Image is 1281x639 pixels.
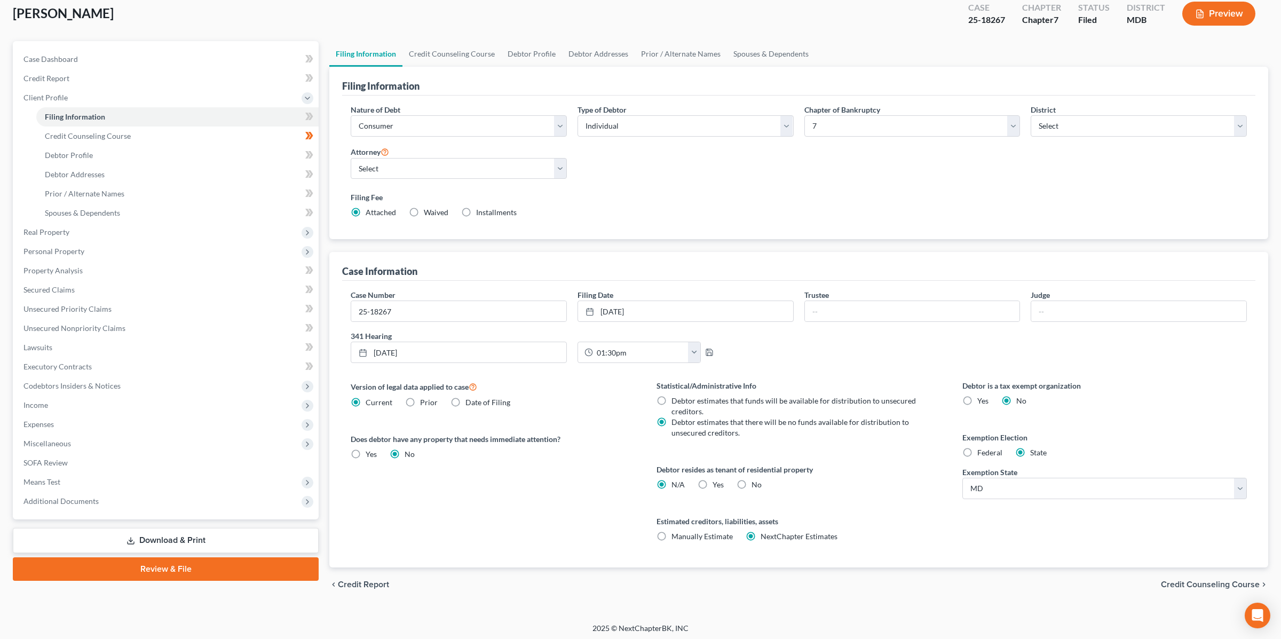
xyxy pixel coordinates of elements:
div: Open Intercom Messenger [1245,603,1270,628]
a: Filing Information [36,107,319,127]
span: Income [23,400,48,409]
span: Lawsuits [23,343,52,352]
label: Judge [1031,289,1050,301]
label: Debtor is a tax exempt organization [962,380,1247,391]
label: Type of Debtor [578,104,627,115]
span: [PERSON_NAME] [13,5,114,21]
a: Prior / Alternate Names [36,184,319,203]
span: Date of Filing [465,398,510,407]
span: Installments [476,208,517,217]
a: Spouses & Dependents [36,203,319,223]
span: Unsecured Priority Claims [23,304,112,313]
span: Miscellaneous [23,439,71,448]
span: Credit Report [338,580,389,589]
a: Property Analysis [15,261,319,280]
div: Chapter [1022,2,1061,14]
a: Credit Report [15,69,319,88]
label: Estimated creditors, liabilities, assets [657,516,941,527]
button: chevron_left Credit Report [329,580,389,589]
input: -- [805,301,1020,321]
span: Credit Counseling Course [1161,580,1260,589]
div: Filing Information [342,80,420,92]
span: Debtor estimates that funds will be available for distribution to unsecured creditors. [671,396,916,416]
span: Filing Information [45,112,105,121]
label: District [1031,104,1056,115]
input: -- [1031,301,1246,321]
span: Debtor Profile [45,151,93,160]
span: Prior [420,398,438,407]
a: Lawsuits [15,338,319,357]
span: Spouses & Dependents [45,208,120,217]
a: Review & File [13,557,319,581]
label: Chapter of Bankruptcy [804,104,880,115]
label: Does debtor have any property that needs immediate attention? [351,433,635,445]
input: -- : -- [593,342,689,362]
button: Preview [1182,2,1255,26]
span: Real Property [23,227,69,236]
span: Waived [424,208,448,217]
a: Unsecured Priority Claims [15,299,319,319]
div: Status [1078,2,1110,14]
div: Case [968,2,1005,14]
label: Nature of Debt [351,104,400,115]
span: Yes [713,480,724,489]
span: Additional Documents [23,496,99,506]
label: Debtor resides as tenant of residential property [657,464,941,475]
div: 25-18267 [968,14,1005,26]
a: Download & Print [13,528,319,553]
label: Exemption Election [962,432,1247,443]
label: Filing Fee [351,192,1247,203]
span: Unsecured Nonpriority Claims [23,324,125,333]
span: Federal [977,448,1002,457]
label: Attorney [351,145,389,158]
label: Filing Date [578,289,613,301]
div: MDB [1127,14,1165,26]
span: Debtor Addresses [45,170,105,179]
div: Filed [1078,14,1110,26]
span: Case Dashboard [23,54,78,64]
span: SOFA Review [23,458,68,467]
label: Trustee [804,289,829,301]
a: SOFA Review [15,453,319,472]
span: NextChapter Estimates [761,532,837,541]
span: Expenses [23,420,54,429]
a: Debtor Addresses [36,165,319,184]
input: Enter case number... [351,301,566,321]
span: Yes [366,449,377,459]
span: State [1030,448,1047,457]
span: Codebtors Insiders & Notices [23,381,121,390]
span: Prior / Alternate Names [45,189,124,198]
label: Version of legal data applied to case [351,380,635,393]
span: Executory Contracts [23,362,92,371]
div: Case Information [342,265,417,278]
i: chevron_left [329,580,338,589]
a: Secured Claims [15,280,319,299]
a: Executory Contracts [15,357,319,376]
span: Client Profile [23,93,68,102]
a: Debtor Profile [36,146,319,165]
span: No [405,449,415,459]
a: Credit Counseling Course [402,41,501,67]
span: Yes [977,396,989,405]
a: Debtor Profile [501,41,562,67]
a: [DATE] [578,301,793,321]
span: No [1016,396,1026,405]
span: Debtor estimates that there will be no funds available for distribution to unsecured creditors. [671,417,909,437]
div: Chapter [1022,14,1061,26]
label: Case Number [351,289,396,301]
span: 7 [1054,14,1058,25]
a: Case Dashboard [15,50,319,69]
a: Credit Counseling Course [36,127,319,146]
span: Personal Property [23,247,84,256]
span: Credit Report [23,74,69,83]
a: Spouses & Dependents [727,41,815,67]
span: Property Analysis [23,266,83,275]
div: District [1127,2,1165,14]
a: Debtor Addresses [562,41,635,67]
label: Exemption State [962,467,1017,478]
a: Unsecured Nonpriority Claims [15,319,319,338]
span: Attached [366,208,396,217]
a: Filing Information [329,41,402,67]
a: Prior / Alternate Names [635,41,727,67]
i: chevron_right [1260,580,1268,589]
